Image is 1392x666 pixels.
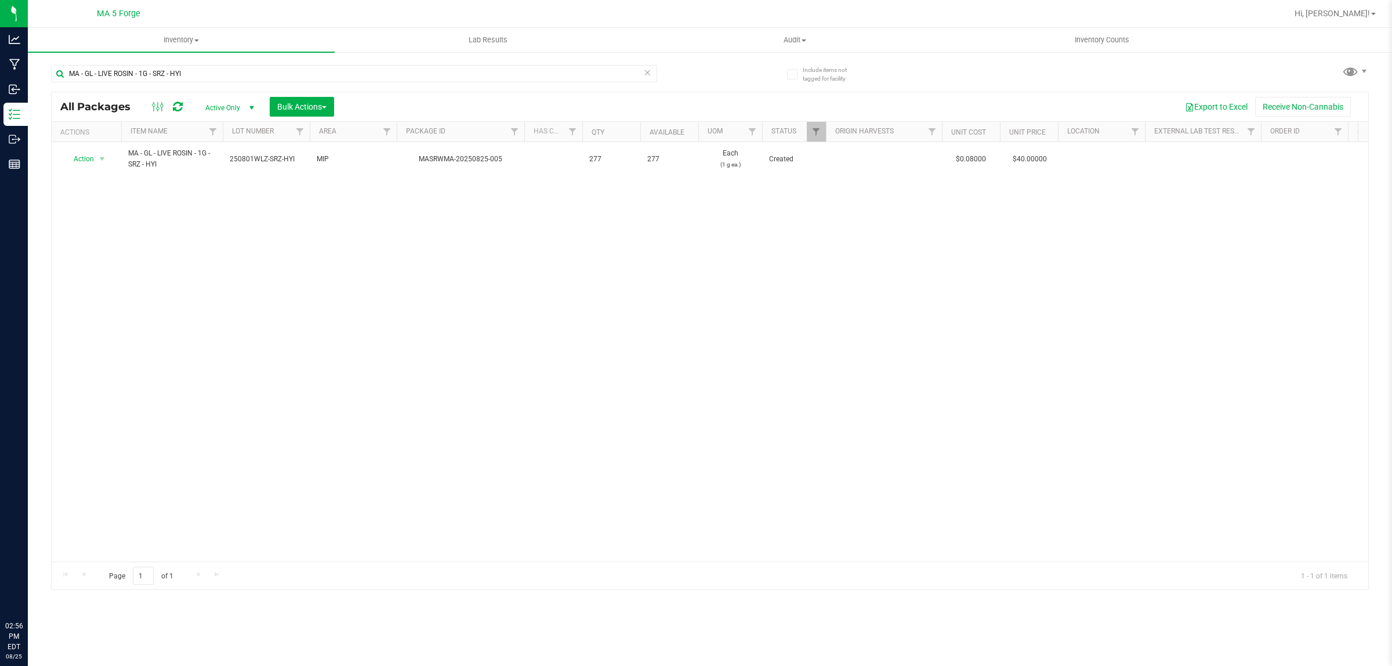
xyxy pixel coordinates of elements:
[63,151,95,167] span: Action
[9,133,20,145] inline-svg: Outbound
[232,127,274,135] a: Lot Number
[133,567,154,585] input: 1
[1255,97,1351,117] button: Receive Non-Cannabis
[60,128,117,136] div: Actions
[505,122,524,142] a: Filter
[28,28,335,52] a: Inventory
[378,122,397,142] a: Filter
[319,127,336,135] a: Area
[453,35,523,45] span: Lab Results
[9,108,20,120] inline-svg: Inventory
[1292,567,1357,584] span: 1 - 1 of 1 items
[5,621,23,652] p: 02:56 PM EDT
[95,151,110,167] span: select
[230,154,303,165] span: 250801WLZ-SRZ-HYI
[9,84,20,95] inline-svg: Inbound
[1357,127,1392,135] a: Shipment
[97,9,140,19] span: MA 5 Forge
[641,28,948,52] a: Audit
[524,122,582,142] th: Has COA
[650,128,684,136] a: Available
[317,154,390,165] span: MIP
[5,652,23,661] p: 08/25
[395,154,526,165] div: MASRWMA-20250825-005
[743,122,762,142] a: Filter
[1270,127,1300,135] a: Order Id
[12,573,46,608] iframe: Resource center
[1059,35,1145,45] span: Inventory Counts
[643,65,651,80] span: Clear
[769,154,819,165] span: Created
[128,148,216,170] span: MA - GL - LIVE ROSIN - 1G - SRZ - HYI
[1177,97,1255,117] button: Export to Excel
[9,59,20,70] inline-svg: Manufacturing
[1329,122,1348,142] a: Filter
[1126,122,1145,142] a: Filter
[705,148,755,170] span: Each
[130,127,168,135] a: Item Name
[951,128,986,136] a: Unit Cost
[803,66,861,83] span: Include items not tagged for facility
[51,65,657,82] input: Search Package ID, Item Name, SKU, Lot or Part Number...
[835,127,894,135] a: Origin Harvests
[60,100,142,113] span: All Packages
[923,122,942,142] a: Filter
[28,35,335,45] span: Inventory
[705,159,755,170] p: (1 g ea.)
[708,127,723,135] a: UOM
[563,122,582,142] a: Filter
[771,127,796,135] a: Status
[406,127,445,135] a: Package ID
[1154,127,1245,135] a: External Lab Test Result
[807,122,826,142] a: Filter
[642,35,948,45] span: Audit
[949,28,1256,52] a: Inventory Counts
[592,128,604,136] a: Qty
[9,158,20,170] inline-svg: Reports
[204,122,223,142] a: Filter
[647,154,691,165] span: 277
[291,122,310,142] a: Filter
[277,102,327,111] span: Bulk Actions
[1007,151,1053,168] span: $40.00000
[9,34,20,45] inline-svg: Analytics
[335,28,641,52] a: Lab Results
[942,142,1000,176] td: $0.08000
[1067,127,1100,135] a: Location
[99,567,183,585] span: Page of 1
[270,97,334,117] button: Bulk Actions
[589,154,633,165] span: 277
[1295,9,1370,18] span: Hi, [PERSON_NAME]!
[1009,128,1046,136] a: Unit Price
[1242,122,1261,142] a: Filter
